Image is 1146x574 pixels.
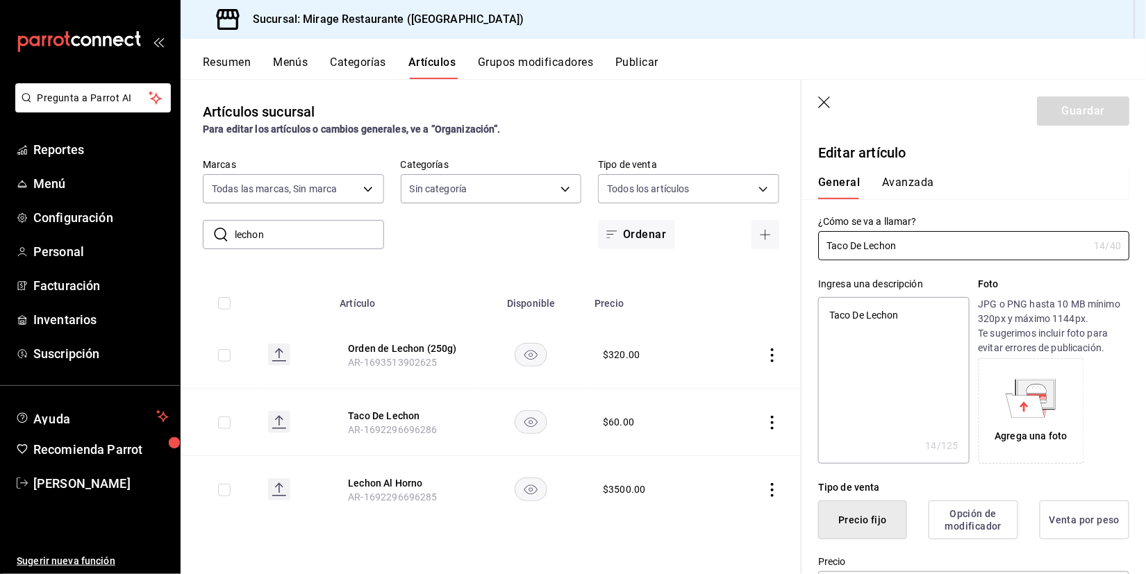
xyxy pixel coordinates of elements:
[979,297,1129,355] p: JPG o PNG hasta 10 MB mínimo 320px y máximo 1144px. Te sugerimos incluir foto para evitar errores...
[818,277,969,292] div: Ingresa una descripción
[348,476,459,490] button: edit-product-location
[515,343,547,366] button: availability-product
[982,362,1081,460] div: Agrega una foto
[203,56,1146,79] div: navigation tabs
[979,277,1129,292] p: Foto
[10,101,171,115] a: Pregunta a Parrot AI
[598,160,779,170] label: Tipo de venta
[598,220,674,249] button: Ordenar
[401,160,582,170] label: Categorías
[331,56,387,79] button: Categorías
[765,483,779,497] button: actions
[586,277,713,321] th: Precio
[331,277,476,321] th: Artículo
[929,500,1018,539] button: Opción de modificador
[1094,239,1121,253] div: 14 /40
[33,344,169,363] span: Suscripción
[235,221,384,248] input: Buscar artículo
[995,429,1068,444] div: Agrega una foto
[33,242,169,261] span: Personal
[15,83,171,112] button: Pregunta a Parrot AI
[33,140,169,159] span: Reportes
[33,208,169,227] span: Configuración
[203,124,501,135] strong: Para editar los artículos o cambios generales, ve a “Organización”.
[765,348,779,362] button: actions
[212,182,338,196] span: Todas las marcas, Sin marca
[765,416,779,430] button: actions
[603,415,634,429] div: $ 60.00
[478,56,593,79] button: Grupos modificadores
[348,491,437,503] span: AR-1692296696285
[153,36,164,47] button: open_drawer_menu
[33,440,169,459] span: Recomienda Parrot
[348,341,459,355] button: edit-product-location
[603,348,640,362] div: $ 320.00
[476,277,586,321] th: Disponible
[515,478,547,501] button: availability-product
[273,56,308,79] button: Menús
[818,217,1129,227] label: ¿Cómo se va a llamar?
[607,182,690,196] span: Todos los artículos
[33,408,151,425] span: Ayuda
[818,176,860,199] button: General
[348,424,437,435] span: AR-1692296696286
[33,310,169,329] span: Inventarios
[203,56,251,79] button: Resumen
[33,174,169,193] span: Menú
[615,56,658,79] button: Publicar
[203,160,384,170] label: Marcas
[926,439,958,453] div: 14 /125
[882,176,934,199] button: Avanzada
[33,276,169,295] span: Facturación
[818,176,1113,199] div: navigation tabs
[603,482,645,496] div: $ 3500.00
[38,91,149,105] span: Pregunta a Parrot AI
[515,410,547,434] button: availability-product
[348,409,459,423] button: edit-product-location
[203,101,315,122] div: Artículos sucursal
[33,474,169,493] span: [PERSON_NAME]
[348,357,437,368] span: AR-1693513902625
[410,182,467,196] span: Sin categoría
[818,480,1129,495] div: Tipo de venta
[1040,500,1129,539] button: Venta por peso
[818,500,907,539] button: Precio fijo
[242,11,524,28] h3: Sucursal: Mirage Restaurante ([GEOGRAPHIC_DATA])
[818,557,1129,567] label: Precio
[818,142,1129,163] p: Editar artículo
[17,554,169,568] span: Sugerir nueva función
[408,56,456,79] button: Artículos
